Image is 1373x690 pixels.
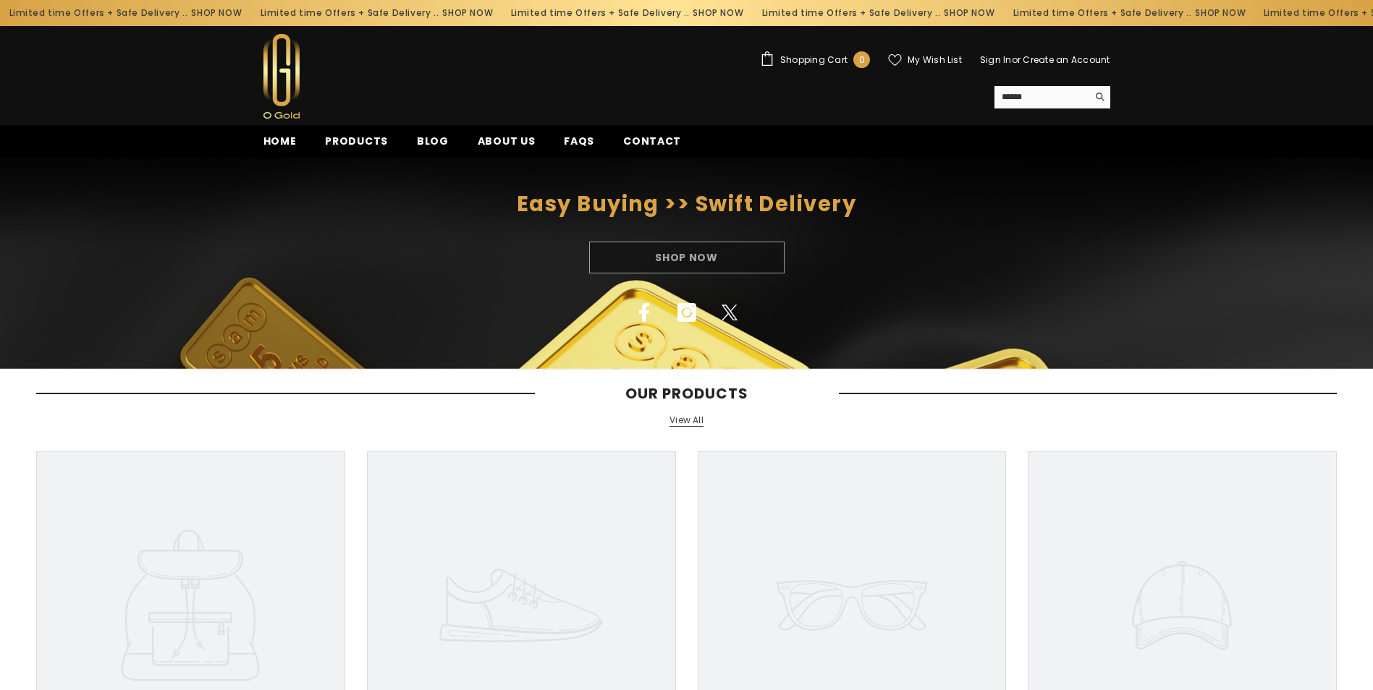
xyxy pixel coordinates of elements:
a: SHOP NOW [437,5,488,21]
a: SHOP NOW [939,5,989,21]
div: Limited time Offers + Safe Delivery .. [748,1,999,25]
a: My Wish List [888,54,962,67]
a: SHOP NOW [1190,5,1241,21]
a: Blog [402,133,463,158]
a: SHOP NOW [186,5,237,21]
a: SHOP NOW [688,5,739,21]
span: Contact [623,134,681,148]
a: Contact [609,133,696,158]
div: Limited time Offers + Safe Delivery .. [246,1,497,25]
span: About us [478,134,536,148]
span: Home [263,134,297,148]
span: 0 [859,52,865,68]
div: Limited time Offers + Safe Delivery .. [497,1,748,25]
a: FAQs [549,133,609,158]
span: FAQs [564,134,594,148]
div: Limited time Offers + Safe Delivery .. [999,1,1250,25]
a: Create an Account [1023,54,1110,66]
a: Home [249,133,311,158]
a: Products [310,133,402,158]
a: View All [669,414,704,427]
span: My Wish List [908,56,962,64]
img: Ogold Shop [263,34,300,119]
button: Search [1088,86,1110,108]
span: Shopping Cart [780,56,848,64]
span: Blog [417,134,449,148]
summary: Search [994,86,1110,108]
span: Our Products [535,385,839,402]
a: Sign In [980,54,1012,66]
span: Products [325,134,388,148]
a: About us [463,133,550,158]
a: Shopping Cart [760,51,870,68]
span: or [1012,54,1021,66]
